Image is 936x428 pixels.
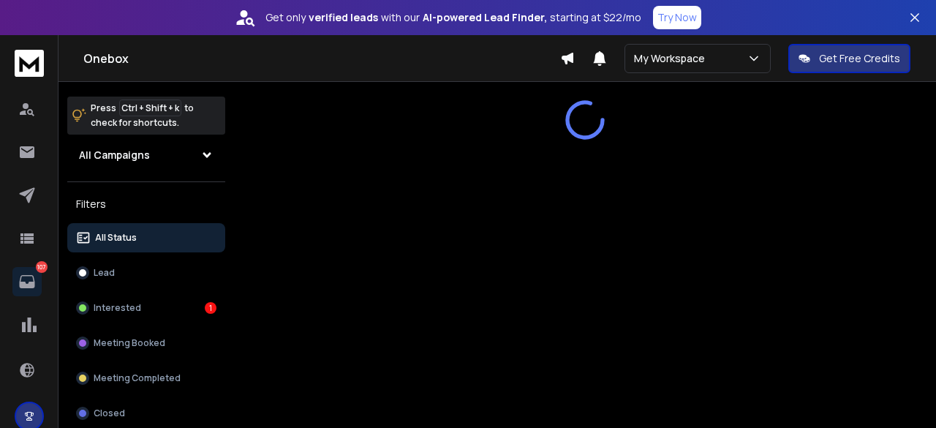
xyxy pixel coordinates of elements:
button: All Campaigns [67,140,225,170]
span: Ctrl + Shift + k [119,100,181,116]
button: Lead [67,258,225,288]
p: Interested [94,302,141,314]
button: All Status [67,223,225,252]
p: Get only with our starting at $22/mo [265,10,641,25]
button: Closed [67,399,225,428]
p: 107 [36,261,48,273]
h1: All Campaigns [79,148,150,162]
img: logo [15,50,44,77]
p: Get Free Credits [819,51,900,66]
p: Try Now [657,10,697,25]
div: 1 [205,302,216,314]
strong: verified leads [309,10,378,25]
p: My Workspace [634,51,711,66]
p: Press to check for shortcuts. [91,101,194,130]
p: Meeting Booked [94,337,165,349]
p: Meeting Completed [94,372,181,384]
h1: Onebox [83,50,560,67]
p: Closed [94,408,125,419]
button: Interested1 [67,293,225,323]
button: Get Free Credits [788,44,910,73]
strong: AI-powered Lead Finder, [423,10,547,25]
a: 107 [12,267,42,296]
p: All Status [95,232,137,244]
button: Try Now [653,6,701,29]
h3: Filters [67,194,225,214]
button: Meeting Completed [67,364,225,393]
button: Meeting Booked [67,328,225,358]
p: Lead [94,267,115,279]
